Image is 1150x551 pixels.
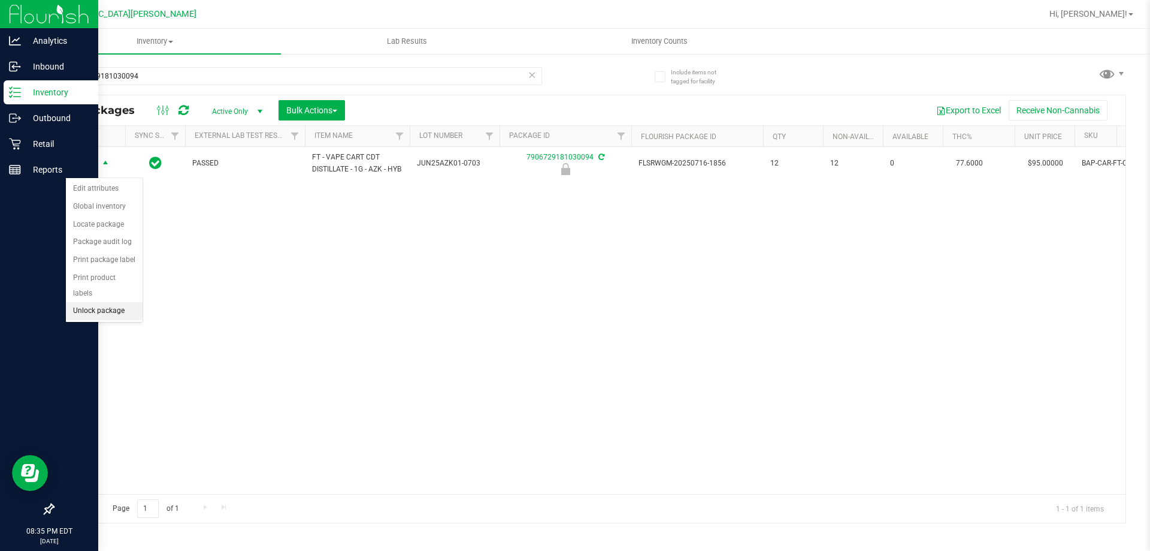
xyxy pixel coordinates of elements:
[135,131,181,140] a: Sync Status
[286,106,337,115] span: Bulk Actions
[950,155,989,172] span: 77.6000
[419,131,462,140] a: Lot Number
[62,104,147,117] span: All Packages
[29,29,281,54] a: Inventory
[9,61,21,73] inline-svg: Inbound
[641,133,716,141] a: Flourish Package ID
[371,36,443,47] span: Lab Results
[137,499,159,518] input: 1
[9,138,21,150] inline-svg: Retail
[285,126,305,146] a: Filter
[1009,100,1107,121] button: Receive Non-Cannabis
[192,158,298,169] span: PASSED
[671,68,731,86] span: Include items not tagged for facility
[528,67,536,83] span: Clear
[612,126,631,146] a: Filter
[5,537,93,546] p: [DATE]
[480,126,500,146] a: Filter
[165,126,185,146] a: Filter
[66,233,143,251] li: Package audit log
[9,35,21,47] inline-svg: Analytics
[498,163,633,175] div: Newly Received
[21,162,93,177] p: Reports
[638,158,756,169] span: FLSRWGM-20250716-1856
[390,126,410,146] a: Filter
[1084,131,1098,140] a: SKU
[21,59,93,74] p: Inbound
[770,158,816,169] span: 12
[49,9,196,19] span: [GEOGRAPHIC_DATA][PERSON_NAME]
[509,131,550,140] a: Package ID
[9,86,21,98] inline-svg: Inventory
[615,36,704,47] span: Inventory Counts
[928,100,1009,121] button: Export to Excel
[312,152,402,174] span: FT - VAPE CART CDT DISTILLATE - 1G - AZK - HYB
[66,198,143,216] li: Global inventory
[66,180,143,198] li: Edit attributes
[892,133,928,141] a: Available
[1024,133,1062,141] a: Unit Price
[21,85,93,100] p: Inventory
[66,216,143,234] li: Locate package
[9,164,21,176] inline-svg: Reports
[952,133,972,141] a: THC%
[533,29,785,54] a: Inventory Counts
[12,455,48,491] iframe: Resource center
[53,67,542,85] input: Search Package ID, Item Name, SKU, Lot or Part Number...
[66,302,143,320] li: Unlock package
[98,155,113,172] span: select
[830,158,876,169] span: 12
[833,133,886,141] a: Non-Available
[279,100,345,121] button: Bulk Actions
[1046,499,1113,517] span: 1 - 1 of 1 items
[21,111,93,125] p: Outbound
[1022,155,1069,172] span: $95.00000
[281,29,533,54] a: Lab Results
[1049,9,1127,19] span: Hi, [PERSON_NAME]!
[21,137,93,151] p: Retail
[773,133,786,141] a: Qty
[5,526,93,537] p: 08:35 PM EDT
[102,499,189,518] span: Page of 1
[314,131,353,140] a: Item Name
[526,153,594,161] a: 7906729181030094
[66,251,143,269] li: Print package label
[29,36,281,47] span: Inventory
[21,34,93,48] p: Analytics
[9,112,21,124] inline-svg: Outbound
[195,131,289,140] a: External Lab Test Result
[597,153,604,161] span: Sync from Compliance System
[417,158,492,169] span: JUN25AZK01-0703
[890,158,936,169] span: 0
[66,269,143,302] li: Print product labels
[149,155,162,171] span: In Sync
